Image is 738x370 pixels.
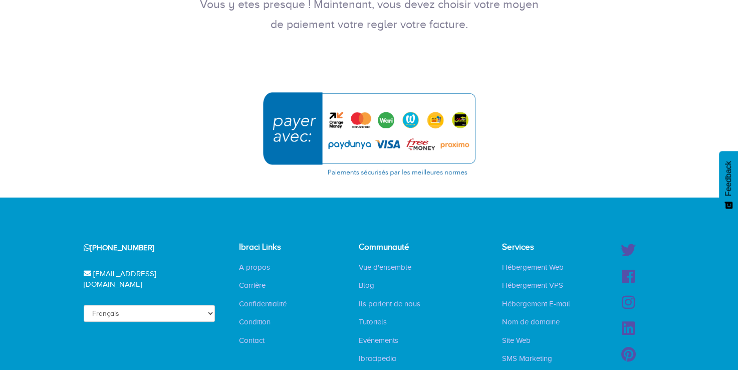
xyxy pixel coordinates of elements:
[239,243,304,252] h4: Ibraci Links
[495,335,538,345] a: Site Web
[351,299,428,309] a: Ils parlent de nous
[724,161,733,196] span: Feedback
[495,262,571,272] a: Hébergement Web
[71,235,215,261] div: [PHONE_NUMBER]
[231,299,294,309] a: Confidentialité
[231,317,278,327] a: Condition
[719,151,738,219] button: Feedback - Afficher l’enquête
[495,280,571,290] a: Hébergement VPS
[495,353,560,363] a: SMS Marketing
[231,335,272,345] a: Contact
[351,335,406,345] a: Evénements
[502,243,578,252] h4: Services
[359,243,428,252] h4: Communauté
[495,317,567,327] a: Nom de domaine
[351,317,394,327] a: Tutoriels
[231,262,278,272] a: A propos
[351,262,419,272] a: Vue d'ensemble
[351,353,404,363] a: Ibracipedia
[688,320,726,358] iframe: Drift Widget Chat Controller
[495,299,578,309] a: Hébergement E-mail
[71,261,215,298] div: [EMAIL_ADDRESS][DOMAIN_NAME]
[351,280,382,290] a: Blog
[257,85,482,182] img: Choisissez cette option pour continuer avec l'un de ces moyens de paiement : PayDunya, Yup Money,...
[231,280,273,290] a: Carrière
